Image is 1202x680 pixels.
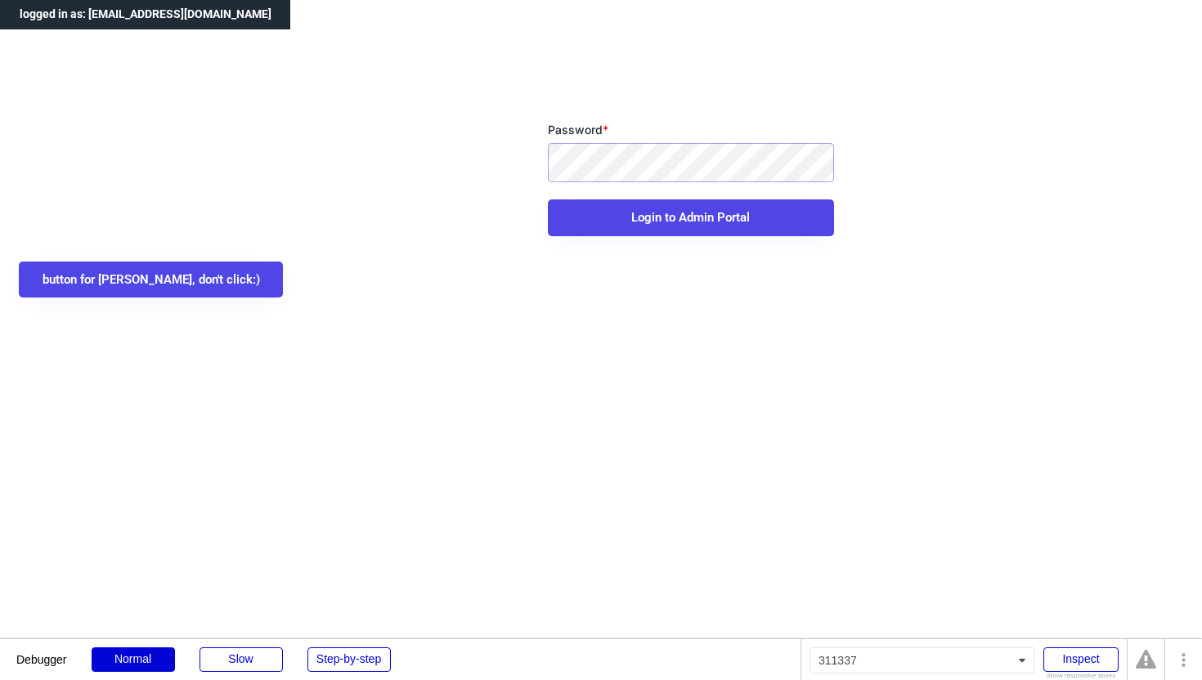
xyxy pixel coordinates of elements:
[548,199,834,236] button: Login to Admin Portal
[1043,673,1119,679] div: Show responsive boxes
[16,639,67,665] div: Debugger
[19,262,283,297] button: button for [PERSON_NAME], don't click:)
[1043,647,1119,672] div: Inspect
[810,647,1034,673] div: 311337
[307,647,391,672] div: Step-by-step
[548,122,834,138] div: Password
[200,647,283,672] div: Slow
[92,647,175,672] div: Normal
